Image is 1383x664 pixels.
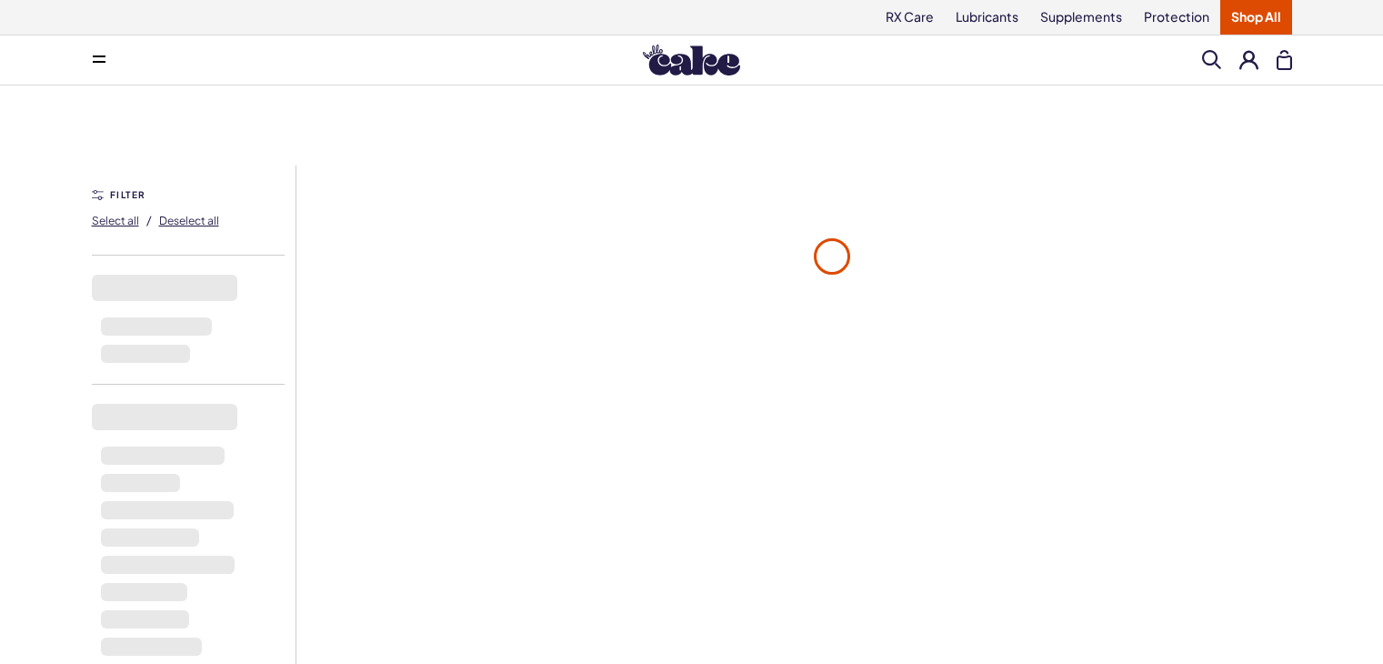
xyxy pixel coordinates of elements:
[92,214,139,227] span: Select all
[92,206,139,235] button: Select all
[159,206,219,235] button: Deselect all
[643,45,740,75] img: Hello Cake
[159,214,219,227] span: Deselect all
[146,212,152,228] span: /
